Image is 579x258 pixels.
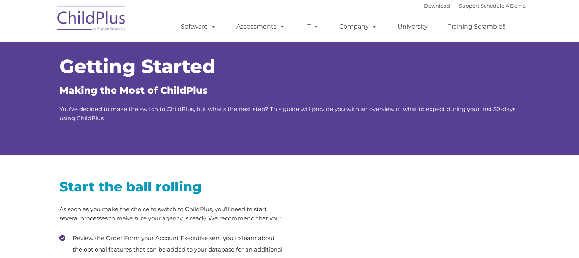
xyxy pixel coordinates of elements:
img: ChildPlus by Procare Solutions [54,0,130,38]
a: University [390,19,435,34]
p: As soon as you make the choice to switch to ChildPlus, you’ll need to start several processes to ... [59,205,284,223]
a: Training Scramble!! [440,19,513,34]
a: Download [424,3,450,9]
font: | [424,3,526,9]
a: Schedule A Demo [481,3,526,9]
h2: Start the ball rolling [59,178,284,195]
a: IT [298,19,327,34]
a: Assessments [229,19,293,34]
a: Company [332,19,385,34]
span: Getting Started [59,55,215,78]
span: Making the Most of ChildPlus [59,84,208,96]
a: Support [459,3,479,9]
a: Software [173,19,224,34]
span: You’ve decided to make the switch to ChildPlus, but what’s the next step? This guide will provide... [59,105,515,122]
